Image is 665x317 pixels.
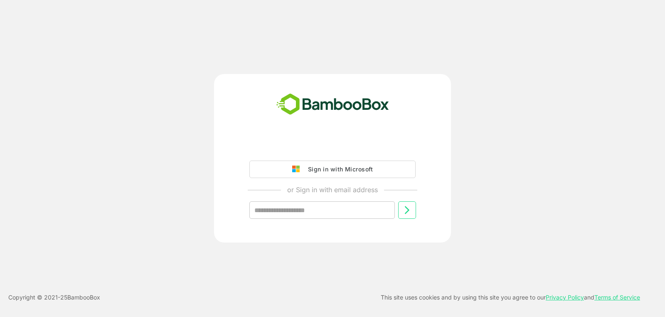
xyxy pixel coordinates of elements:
[8,292,100,302] p: Copyright © 2021- 25 BambooBox
[245,137,420,156] iframe: Sign in with Google Button
[594,294,640,301] a: Terms of Service
[546,294,584,301] a: Privacy Policy
[287,185,378,195] p: or Sign in with email address
[292,166,304,173] img: google
[304,164,373,175] div: Sign in with Microsoft
[381,292,640,302] p: This site uses cookies and by using this site you agree to our and
[272,91,394,118] img: bamboobox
